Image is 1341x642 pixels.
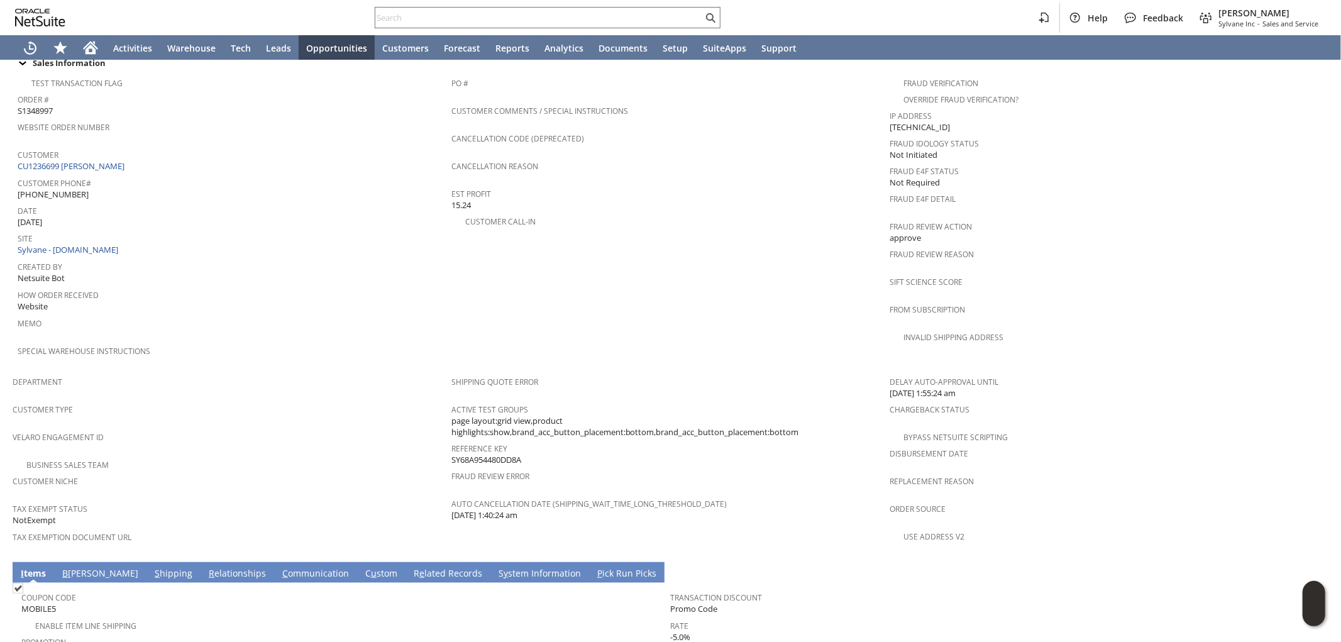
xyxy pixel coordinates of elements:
[703,10,718,25] svg: Search
[18,233,33,244] a: Site
[890,111,932,121] a: IP Address
[106,35,160,60] a: Activities
[890,448,968,459] a: Disbursement Date
[18,94,49,105] a: Order #
[31,78,123,89] a: Test Transaction Flag
[13,532,131,543] a: Tax Exemption Document URL
[18,262,62,272] a: Created By
[890,249,974,260] a: Fraud Review Reason
[890,504,946,514] a: Order Source
[451,189,491,199] a: Est Profit
[591,35,655,60] a: Documents
[13,504,87,514] a: Tax Exempt Status
[21,592,76,603] a: Coupon Code
[903,432,1008,443] a: Bypass NetSuite Scripting
[903,332,1003,343] a: Invalid Shipping Address
[1306,565,1321,580] a: Unrolled view on
[26,460,109,470] a: Business Sales Team
[18,122,109,133] a: Website Order Number
[18,216,42,228] span: [DATE]
[23,40,38,55] svg: Recent Records
[754,35,804,60] a: Support
[18,178,91,189] a: Customer Phone#
[890,377,998,387] a: Delay Auto-Approval Until
[113,42,152,54] span: Activities
[279,567,352,581] a: Communication
[13,55,1323,71] div: Sales Information
[18,346,150,357] a: Special Warehouse Instructions
[18,189,89,201] span: [PHONE_NUMBER]
[18,567,49,581] a: Items
[75,35,106,60] a: Home
[465,216,536,227] a: Customer Call-in
[152,567,196,581] a: Shipping
[419,567,424,579] span: e
[1143,12,1183,24] span: Feedback
[890,476,974,487] a: Replacement reason
[504,567,508,579] span: y
[890,277,963,287] a: Sift Science Score
[18,150,58,160] a: Customer
[59,567,141,581] a: B[PERSON_NAME]
[890,177,940,189] span: Not Required
[18,105,53,117] span: S1348997
[444,42,480,54] span: Forecast
[890,121,950,133] span: [TECHNICAL_ID]
[890,138,979,149] a: Fraud Idology Status
[62,567,68,579] span: B
[890,149,937,161] span: Not Initiated
[167,42,216,54] span: Warehouse
[451,133,584,144] a: Cancellation Code (deprecated)
[1218,7,1318,19] span: [PERSON_NAME]
[15,9,65,26] svg: logo
[451,415,884,438] span: page layout:grid view,product highlights:show,brand_acc_button_placement:bottom,brand_acc_button_...
[18,160,128,172] a: CU1236699 [PERSON_NAME]
[13,514,56,526] span: NotExempt
[13,404,73,415] a: Customer Type
[371,567,377,579] span: u
[495,567,584,581] a: System Information
[45,35,75,60] div: Shortcuts
[1218,19,1255,28] span: Sylvane Inc
[695,35,754,60] a: SuiteApps
[544,42,583,54] span: Analytics
[451,199,471,211] span: 15.24
[231,42,251,54] span: Tech
[18,272,65,284] span: Netsuite Bot
[451,377,538,387] a: Shipping Quote Error
[495,42,529,54] span: Reports
[375,10,703,25] input: Search
[451,404,528,415] a: Active Test Groups
[83,40,98,55] svg: Home
[13,476,78,487] a: Customer Niche
[13,583,23,594] img: Checked
[890,304,965,315] a: From Subscription
[1257,19,1260,28] span: -
[282,567,288,579] span: C
[223,35,258,60] a: Tech
[382,42,429,54] span: Customers
[13,55,1328,71] td: Sales Information
[18,318,41,329] a: Memo
[599,42,648,54] span: Documents
[18,301,48,313] span: Website
[15,35,45,60] a: Recent Records
[13,432,104,443] a: Velaro Engagement ID
[375,35,436,60] a: Customers
[703,42,746,54] span: SuiteApps
[21,567,24,579] span: I
[663,42,688,54] span: Setup
[299,35,375,60] a: Opportunities
[903,94,1018,105] a: Override Fraud Verification?
[1088,12,1108,24] span: Help
[594,567,659,581] a: Pick Run Picks
[597,567,602,579] span: P
[451,161,538,172] a: Cancellation Reason
[1262,19,1318,28] span: Sales and Service
[258,35,299,60] a: Leads
[53,40,68,55] svg: Shortcuts
[890,194,956,204] a: Fraud E4F Detail
[890,387,956,399] span: [DATE] 1:55:24 am
[411,567,485,581] a: Related Records
[1303,581,1325,626] iframe: Click here to launch Oracle Guided Learning Help Panel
